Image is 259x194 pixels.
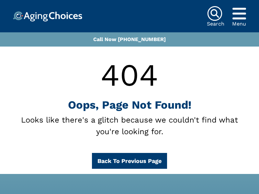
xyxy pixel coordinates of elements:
button: Back To Previous Page [92,153,167,169]
div: Menu [232,21,246,27]
div: Search [207,21,224,27]
a: Call Now [PHONE_NUMBER] [93,36,166,42]
div: Looks like there's a glitch because we couldn't find what you're looking for. [13,114,246,137]
div: Popover trigger [232,6,246,21]
h1: Oops, Page Not Found! [13,98,246,112]
img: search-icon.svg [207,6,222,21]
div: 404 [13,52,246,98]
img: Choice! [13,11,82,22]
